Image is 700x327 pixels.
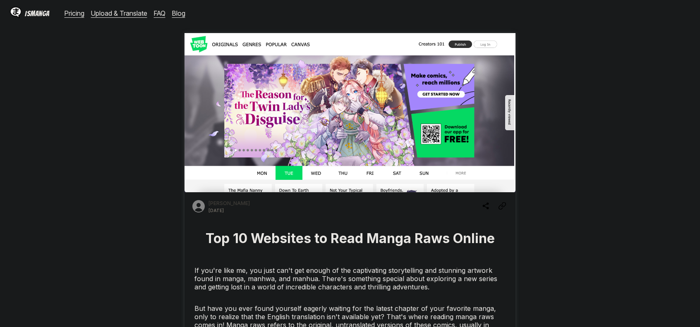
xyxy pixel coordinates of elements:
[191,199,206,214] img: Author avatar
[482,201,490,211] img: Share blog
[194,266,506,291] p: If you're like me, you just can't get enough of the captivating storytelling and stunning artwork...
[191,230,509,246] h1: Top 10 Websites to Read Manga Raws Online
[498,201,506,211] img: Copy Article Link
[209,200,250,206] p: Author
[10,7,22,18] img: IsManga Logo
[154,9,165,17] a: FAQ
[65,9,84,17] a: Pricing
[185,33,515,192] img: Cover
[10,7,65,20] a: IsManga LogoIsManga
[25,10,50,17] div: IsManga
[91,9,147,17] a: Upload & Translate
[172,9,185,17] a: Blog
[209,208,224,213] p: Date published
